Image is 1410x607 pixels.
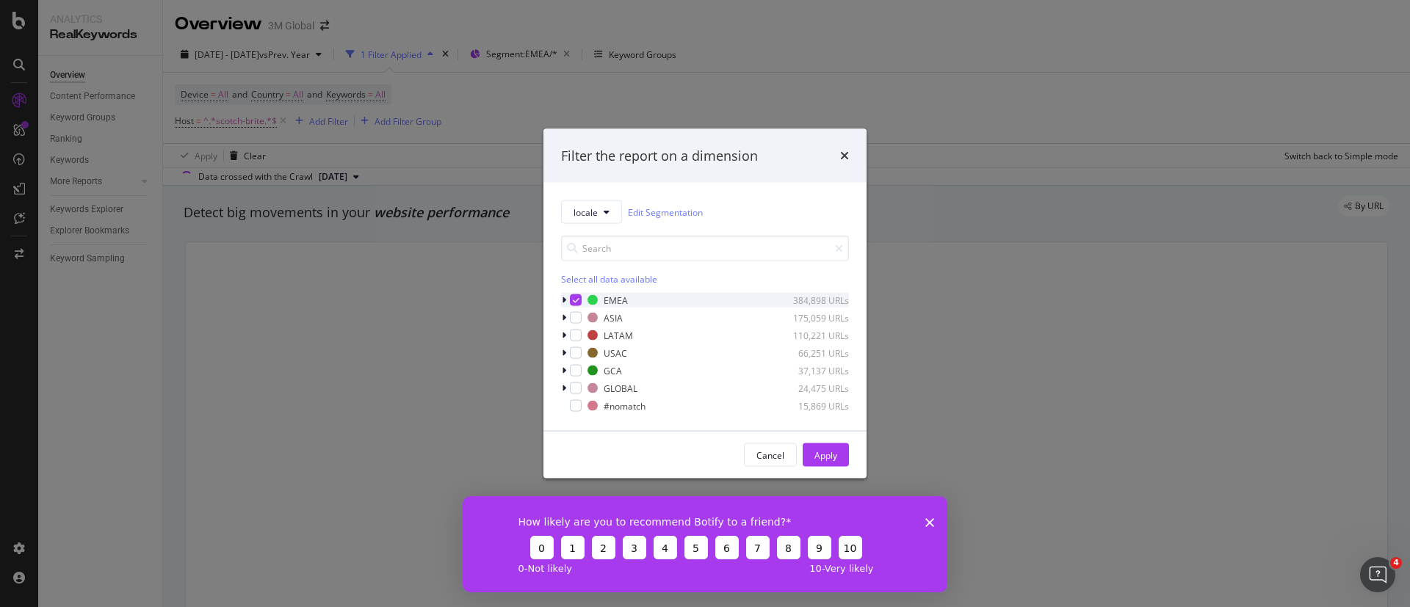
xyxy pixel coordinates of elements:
[777,329,849,341] div: 110,221 URLs
[604,311,623,324] div: ASIA
[1360,557,1395,592] iframe: Intercom live chat
[604,382,637,394] div: GLOBAL
[561,146,758,165] div: Filter the report on a dimension
[777,364,849,377] div: 37,137 URLs
[1390,557,1402,569] span: 4
[777,382,849,394] div: 24,475 URLs
[604,346,627,359] div: USAC
[561,236,849,261] input: Search
[463,496,947,592] iframe: Survey from Botify
[840,146,849,165] div: times
[756,448,784,461] div: Cancel
[777,399,849,412] div: 15,869 URLs
[744,443,797,467] button: Cancel
[628,204,703,219] a: Edit Segmentation
[604,294,628,306] div: EMEA
[604,329,633,341] div: LATAM
[814,448,837,461] div: Apply
[803,443,849,467] button: Apply
[777,346,849,359] div: 66,251 URLs
[561,200,622,224] button: locale
[574,206,598,218] span: locale
[561,273,849,286] div: Select all data available
[777,311,849,324] div: 175,059 URLs
[777,294,849,306] div: 384,898 URLs
[604,399,646,412] div: #nomatch
[604,364,622,377] div: GCA
[543,128,867,479] div: modal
